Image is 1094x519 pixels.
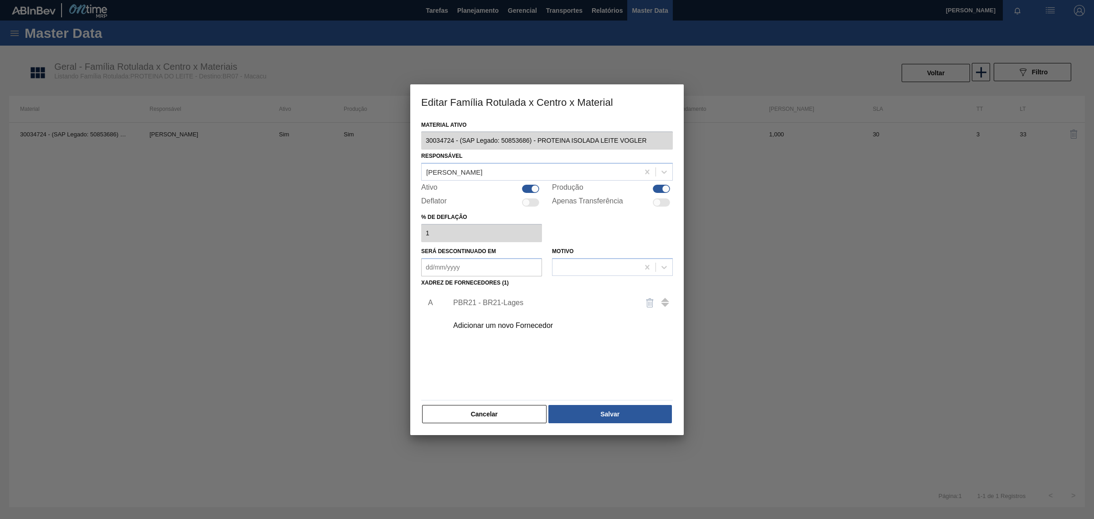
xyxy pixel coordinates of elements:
[639,292,661,314] button: delete-icon
[421,258,542,276] input: dd/mm/yyyy
[421,183,438,194] label: Ativo
[453,322,632,330] div: Adicionar um novo Fornecedor
[552,248,573,254] label: Motivo
[645,297,655,308] img: delete-icon
[422,405,547,423] button: Cancelar
[552,197,623,208] label: Apenas Transferência
[548,405,672,423] button: Salvar
[410,84,684,119] h3: Editar Família Rotulada x Centro x Material
[421,280,509,286] label: Xadrez de Fornecedores (1)
[421,291,435,314] li: A
[421,119,673,132] label: Material ativo
[552,183,583,194] label: Produção
[421,153,463,159] label: Responsável
[421,248,496,254] label: Será descontinuado em
[453,299,632,307] div: PBR21 - BR21-Lages
[426,168,482,176] div: [PERSON_NAME]
[421,197,447,208] label: Deflator
[421,211,542,224] label: % de deflação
